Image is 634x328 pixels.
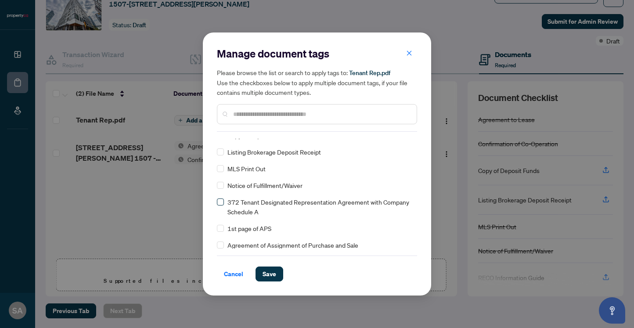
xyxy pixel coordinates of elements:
span: Agreement of Assignment of Purchase and Sale [227,240,358,250]
span: 1st page of APS [227,223,271,233]
button: Cancel [217,267,250,281]
span: Save [263,267,276,281]
button: Open asap [599,297,625,324]
span: Notice of Fulfillment/Waiver [227,180,303,190]
h2: Manage document tags [217,47,417,61]
span: MLS Print Out [227,164,266,173]
h5: Please browse the list or search to apply tags to: Use the checkboxes below to apply multiple doc... [217,68,417,97]
span: close [406,50,412,56]
span: Cancel [224,267,243,281]
span: Listing Brokerage Deposit Receipt [227,147,321,157]
span: Tenant Rep.pdf [349,69,390,77]
button: Save [256,267,283,281]
span: 372 Tenant Designated Representation Agreement with Company Schedule A [227,197,412,216]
